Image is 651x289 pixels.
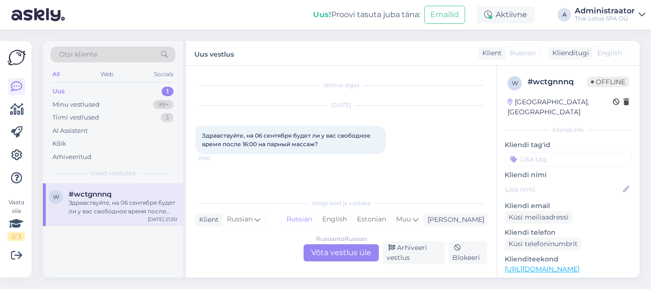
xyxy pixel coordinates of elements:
[478,48,502,58] div: Klient
[161,113,173,122] div: 3
[505,277,632,286] p: Vaata edasi ...
[99,68,115,80] div: Web
[8,49,26,67] img: Askly Logo
[282,212,317,227] div: Russian
[153,100,173,110] div: 99+
[69,199,177,216] div: Здравствуйте, на 06 сентября будет ли у вас свободное время после 16:00 на парный массаж?
[505,126,632,134] div: Kliendi info
[52,100,100,110] div: Minu vestlused
[69,190,112,199] span: #wctgnnnq
[396,215,411,223] span: Muu
[52,139,66,149] div: Kõik
[505,170,632,180] p: Kliendi nimi
[51,68,61,80] div: All
[575,7,635,15] div: Administraator
[352,212,391,227] div: Estonian
[313,9,420,20] div: Proovi tasuta juba täna:
[512,80,518,87] span: w
[53,193,59,200] span: w
[195,199,487,208] div: Valige keel ja vastake
[587,77,629,87] span: Offline
[198,155,234,162] span: 21:50
[505,228,632,238] p: Kliendi telefon
[8,198,25,241] div: Vaata siia
[194,47,234,60] label: Uus vestlus
[448,241,487,264] div: Blokeeri
[505,201,632,211] p: Kliendi email
[52,87,65,96] div: Uus
[505,184,621,195] input: Lisa nimi
[8,232,25,241] div: 2 / 3
[52,126,88,136] div: AI Assistent
[317,212,352,227] div: English
[152,68,175,80] div: Socials
[505,265,580,273] a: [URL][DOMAIN_NAME]
[162,87,173,96] div: 1
[575,7,645,22] a: AdministraatorThai Lotus SPA OÜ
[59,50,97,60] span: Otsi kliente
[52,113,99,122] div: Tiimi vestlused
[549,48,589,58] div: Klienditugi
[508,97,613,117] div: [GEOGRAPHIC_DATA], [GEOGRAPHIC_DATA]
[505,254,632,264] p: Klienditeekond
[575,15,635,22] div: Thai Lotus SPA OÜ
[148,216,177,223] div: [DATE] 21:50
[195,215,219,225] div: Klient
[313,10,331,19] b: Uus!
[195,81,487,90] div: Vestlus algas
[510,48,536,58] span: Russian
[202,132,372,148] span: Здравствуйте, на 06 сентября будет ли у вас свободное время после 16:00 на парный массаж?
[195,101,487,110] div: [DATE]
[505,140,632,150] p: Kliendi tag'id
[316,235,367,243] div: Russian to Russian
[477,6,535,23] div: Aktiivne
[558,8,571,21] div: A
[424,215,484,225] div: [PERSON_NAME]
[597,48,622,58] span: English
[52,152,92,162] div: Arhiveeritud
[91,169,135,178] span: Uued vestlused
[304,244,379,261] div: Võta vestlus üle
[528,76,587,88] div: # wctgnnnq
[505,211,572,224] div: Küsi meiliaadressi
[227,214,253,225] span: Russian
[383,241,445,264] div: Arhiveeri vestlus
[505,238,581,250] div: Küsi telefoninumbrit
[505,152,632,166] input: Lisa tag
[424,6,465,24] button: Emailid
